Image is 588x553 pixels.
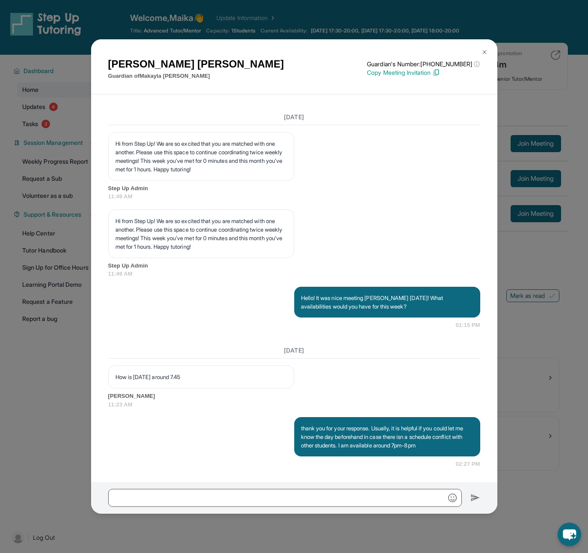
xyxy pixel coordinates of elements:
[108,262,480,270] span: Step Up Admin
[108,192,480,201] span: 11:49 AM
[456,321,480,329] span: 01:15 PM
[432,69,440,76] img: Copy Icon
[470,493,480,503] img: Send icon
[108,72,284,80] p: Guardian of Makayla [PERSON_NAME]
[448,494,457,502] img: Emoji
[456,460,480,468] span: 02:27 PM
[108,184,480,193] span: Step Up Admin
[115,217,287,251] p: Hi from Step Up! We are so excited that you are matched with one another. Please use this space t...
[301,424,473,450] p: thank you for your response. Usually, it is helpful if you could let me know the day beforehand i...
[367,68,480,77] p: Copy Meeting Invitation
[558,523,581,546] button: chat-button
[367,60,480,68] p: Guardian's Number: [PHONE_NUMBER]
[481,49,488,56] img: Close Icon
[108,400,480,409] span: 11:23 AM
[301,294,473,311] p: Hello! It was nice meeting [PERSON_NAME] [DATE]! What availabilities would you have for this week?
[108,392,480,400] span: [PERSON_NAME]
[108,56,284,72] h1: [PERSON_NAME] [PERSON_NAME]
[115,139,287,174] p: Hi from Step Up! We are so excited that you are matched with one another. Please use this space t...
[108,270,480,278] span: 11:49 AM
[108,113,480,121] h3: [DATE]
[474,60,480,68] span: ⓘ
[115,373,287,381] p: How is [DATE] around 7.45
[108,346,480,355] h3: [DATE]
